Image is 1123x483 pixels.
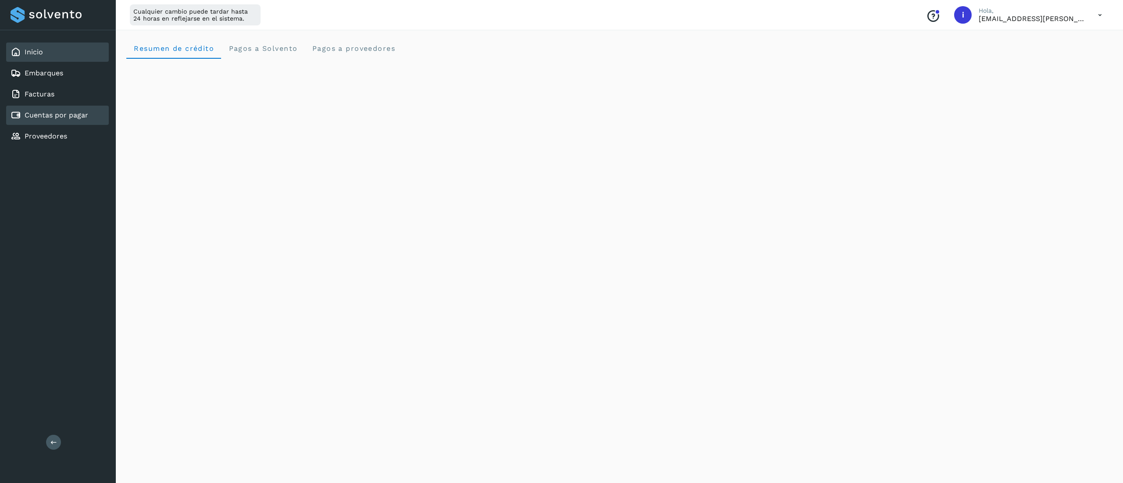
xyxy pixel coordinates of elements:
[979,7,1084,14] p: Hola,
[25,111,88,119] a: Cuentas por pagar
[133,44,214,53] span: Resumen de crédito
[6,85,109,104] div: Facturas
[979,14,1084,23] p: ikm@vink.com.mx
[25,48,43,56] a: Inicio
[130,4,261,25] div: Cualquier cambio puede tardar hasta 24 horas en reflejarse en el sistema.
[311,44,395,53] span: Pagos a proveedores
[25,90,54,98] a: Facturas
[25,69,63,77] a: Embarques
[6,127,109,146] div: Proveedores
[6,43,109,62] div: Inicio
[6,106,109,125] div: Cuentas por pagar
[25,132,67,140] a: Proveedores
[228,44,297,53] span: Pagos a Solvento
[6,64,109,83] div: Embarques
